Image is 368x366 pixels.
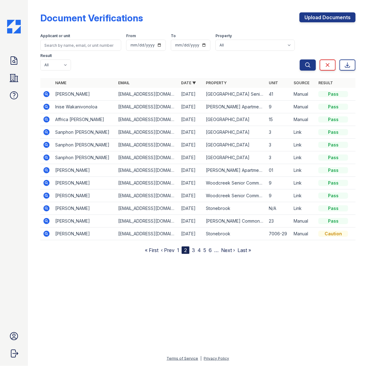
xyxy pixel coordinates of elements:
[53,101,116,113] td: Inise Wakanivonoloa
[291,113,316,126] td: Manual
[237,247,251,253] a: Last »
[203,190,266,202] td: Woodcreek Senior Commons
[53,202,116,215] td: [PERSON_NAME]
[221,247,235,253] a: Next ›
[291,139,316,151] td: Link
[318,104,348,110] div: Pass
[318,81,333,85] a: Result
[161,247,175,253] a: ‹ Prev
[266,164,291,177] td: 01
[53,177,116,190] td: [PERSON_NAME]
[291,228,316,240] td: Manual
[203,228,266,240] td: Stonebrook
[40,40,121,51] input: Search by name, email, or unit number
[291,177,316,190] td: Link
[53,164,116,177] td: [PERSON_NAME]
[116,215,179,228] td: [EMAIL_ADDRESS][DOMAIN_NAME]
[116,88,179,101] td: [EMAIL_ADDRESS][DOMAIN_NAME]
[179,228,203,240] td: [DATE]
[291,126,316,139] td: Link
[7,20,21,33] img: CE_Icon_Blue-c292c112584629df590d857e76928e9f676e5b41ef8f769ba2f05ee15b207248.png
[204,356,229,361] a: Privacy Policy
[269,81,278,85] a: Unit
[266,126,291,139] td: 3
[266,101,291,113] td: 9
[318,218,348,224] div: Pass
[179,164,203,177] td: [DATE]
[318,193,348,199] div: Pass
[318,155,348,161] div: Pass
[206,81,227,85] a: Property
[166,356,198,361] a: Terms of Service
[318,180,348,186] div: Pass
[116,202,179,215] td: [EMAIL_ADDRESS][DOMAIN_NAME]
[318,205,348,211] div: Pass
[179,139,203,151] td: [DATE]
[318,167,348,173] div: Pass
[291,190,316,202] td: Link
[53,190,116,202] td: [PERSON_NAME]
[203,202,266,215] td: Stonebrook
[291,202,316,215] td: Link
[55,81,66,85] a: Name
[291,101,316,113] td: Manual
[116,190,179,202] td: [EMAIL_ADDRESS][DOMAIN_NAME]
[179,177,203,190] td: [DATE]
[182,246,189,254] div: 2
[266,215,291,228] td: 23
[179,190,203,202] td: [DATE]
[291,88,316,101] td: Manual
[291,151,316,164] td: Link
[40,53,52,58] label: Result
[116,113,179,126] td: [EMAIL_ADDRESS][DOMAIN_NAME]
[179,88,203,101] td: [DATE]
[197,247,201,253] a: 4
[266,113,291,126] td: 15
[318,129,348,135] div: Pass
[203,177,266,190] td: Woodcreek Senior Commons
[203,215,266,228] td: [PERSON_NAME] Commons Apartments
[291,215,316,228] td: Manual
[318,231,348,237] div: Caution
[145,247,158,253] a: « First
[116,151,179,164] td: [EMAIL_ADDRESS][DOMAIN_NAME]
[266,139,291,151] td: 3
[116,101,179,113] td: [EMAIL_ADDRESS][DOMAIN_NAME]
[53,228,116,240] td: [PERSON_NAME]
[116,126,179,139] td: [EMAIL_ADDRESS][DOMAIN_NAME]
[209,247,212,253] a: 6
[266,202,291,215] td: N/A
[266,190,291,202] td: 9
[53,113,116,126] td: Affrica [PERSON_NAME]
[40,12,143,24] div: Document Verifications
[179,113,203,126] td: [DATE]
[203,88,266,101] td: [GEOGRAPHIC_DATA] Senior Apartments
[266,151,291,164] td: 3
[40,33,70,38] label: Applicant or unit
[318,91,348,97] div: Pass
[126,33,136,38] label: From
[294,81,309,85] a: Source
[266,88,291,101] td: 41
[203,164,266,177] td: [PERSON_NAME] Apartments
[179,126,203,139] td: [DATE]
[200,356,202,361] div: |
[203,247,206,253] a: 5
[266,228,291,240] td: 7006-29
[179,215,203,228] td: [DATE]
[318,142,348,148] div: Pass
[116,228,179,240] td: [EMAIL_ADDRESS][DOMAIN_NAME]
[203,126,266,139] td: [GEOGRAPHIC_DATA]
[53,126,116,139] td: Sanphon [PERSON_NAME]
[214,246,219,254] span: …
[179,202,203,215] td: [DATE]
[192,247,195,253] a: 3
[181,81,196,85] a: Date ▼
[179,101,203,113] td: [DATE]
[116,177,179,190] td: [EMAIL_ADDRESS][DOMAIN_NAME]
[53,139,116,151] td: Sanphon [PERSON_NAME]
[116,139,179,151] td: [EMAIL_ADDRESS][DOMAIN_NAME]
[53,215,116,228] td: [PERSON_NAME]
[177,247,179,253] a: 1
[291,164,316,177] td: Link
